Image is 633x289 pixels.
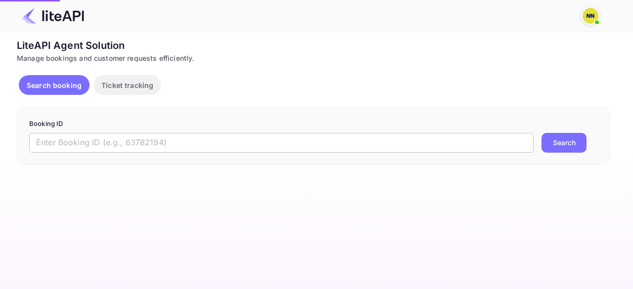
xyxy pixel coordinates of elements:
p: Search booking [27,80,82,90]
img: LiteAPI Logo [22,8,84,24]
p: Booking ID [29,119,598,129]
p: Ticket tracking [101,80,153,90]
img: N/A N/A [583,8,598,24]
button: Search [542,133,587,153]
div: LiteAPI Agent Solution [17,38,610,53]
input: Enter Booking ID (e.g., 63782194) [29,133,534,153]
div: Manage bookings and customer requests efficiently. [17,53,610,63]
